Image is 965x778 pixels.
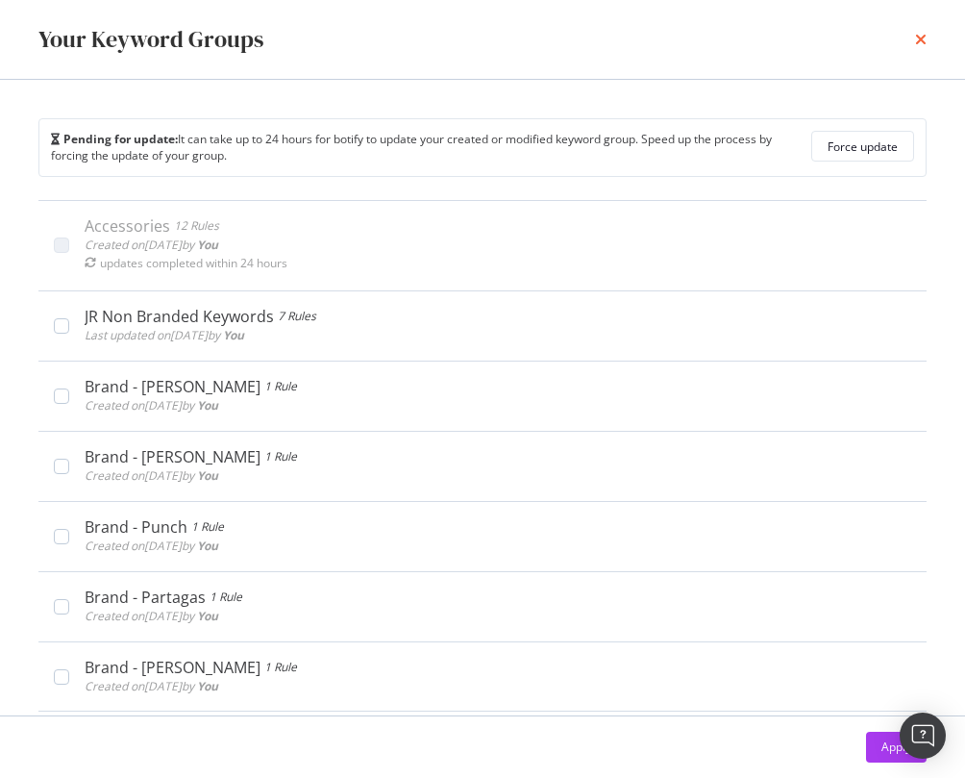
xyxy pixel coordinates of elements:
div: Your Keyword Groups [38,23,263,56]
button: Apply [866,732,927,763]
div: Brand - [PERSON_NAME] [85,377,260,396]
b: You [197,237,218,253]
div: Apply [881,739,911,755]
div: It can take up to 24 hours for botify to update your created or modified keyword group. Speed up ... [51,131,800,163]
div: Open Intercom Messenger [900,713,946,759]
div: Brand - Punch [85,517,187,537]
b: You [197,538,218,554]
span: Created on [DATE] by [85,678,218,694]
span: Created on [DATE] by [85,608,218,624]
div: 1 Rule [264,377,297,396]
div: times [915,23,927,56]
b: You [197,608,218,624]
div: Brand - Partagas [85,588,206,607]
div: updates completed within 24 hours [100,255,287,271]
div: Accessories [85,216,170,236]
b: You [223,327,244,343]
span: Created on [DATE] by [85,467,218,484]
b: You [197,467,218,484]
span: Created on [DATE] by [85,237,218,253]
span: Created on [DATE] by [85,538,218,554]
b: You [197,678,218,694]
div: 1 Rule [264,447,297,466]
button: Create a new Keyword Group [38,712,251,758]
div: 1 Rule [210,588,242,607]
b: You [197,397,218,414]
div: JR Non Branded Keywords [85,307,274,326]
b: Pending for update: [63,131,178,147]
div: 12 Rules [174,216,219,236]
div: 1 Rule [264,658,297,677]
div: Brand - [PERSON_NAME] [85,447,260,466]
span: Last updated on [DATE] by [85,327,244,343]
button: Force update [811,131,914,162]
div: Brand - [PERSON_NAME] [85,658,260,677]
div: Force update [828,138,898,155]
div: 1 Rule [191,517,224,537]
div: 7 Rules [278,307,316,326]
span: Created on [DATE] by [85,397,218,414]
